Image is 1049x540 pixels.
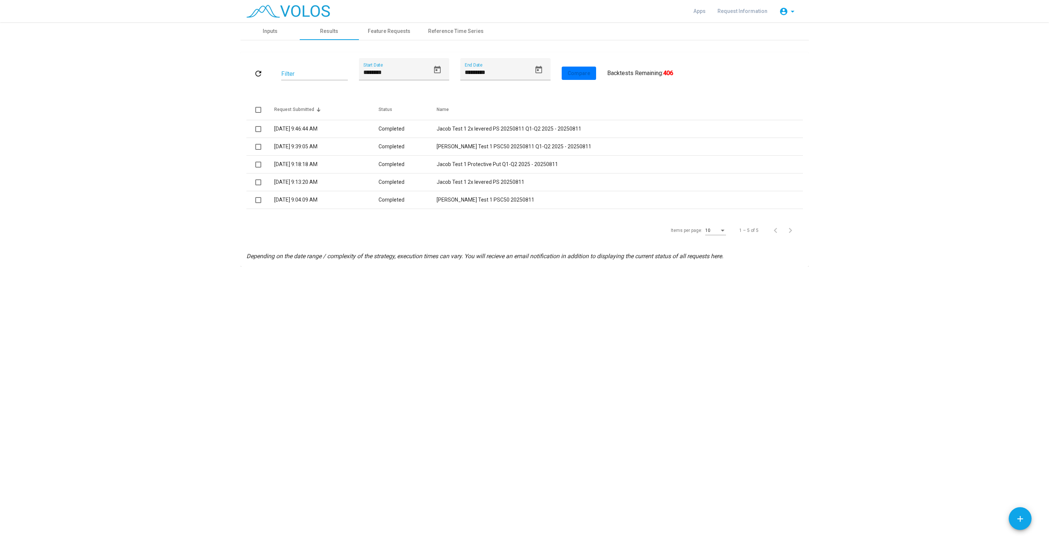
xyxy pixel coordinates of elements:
[437,106,794,113] div: Name
[717,8,767,14] span: Request Information
[274,138,379,156] td: [DATE] 9:39:05 AM
[437,106,449,113] div: Name
[785,223,800,238] button: Next page
[379,106,437,113] div: Status
[705,228,726,233] mat-select: Items per page:
[379,173,437,191] td: Completed
[274,120,379,138] td: [DATE] 9:46:44 AM
[263,27,278,35] div: Inputs
[687,4,712,18] a: Apps
[379,138,437,156] td: Completed
[1015,514,1025,524] mat-icon: add
[712,4,773,18] a: Request Information
[379,120,437,138] td: Completed
[568,70,590,76] span: Compare
[531,63,546,77] button: Open calendar
[437,191,803,209] td: [PERSON_NAME] Test 1 PSC50 20250811
[368,27,410,35] div: Feature Requests
[770,223,785,238] button: Previous page
[379,106,392,113] div: Status
[274,156,379,173] td: [DATE] 9:18:18 AM
[274,173,379,191] td: [DATE] 9:13:20 AM
[705,228,710,233] span: 10
[739,227,759,234] div: 1 – 5 of 5
[428,27,484,35] div: Reference Time Series
[437,138,803,156] td: [PERSON_NAME] Test 1 PSC50 20250811 Q1-Q2 2025 - 20250811
[437,173,803,191] td: Jacob Test 1 2x levered PS 20250811
[562,67,596,80] button: Compare
[274,191,379,209] td: [DATE] 9:04:09 AM
[779,7,788,16] mat-icon: account_circle
[788,7,797,16] mat-icon: arrow_drop_down
[430,63,445,77] button: Open calendar
[607,69,673,78] div: Backtests Remaining:
[320,27,338,35] div: Results
[379,156,437,173] td: Completed
[254,69,263,78] mat-icon: refresh
[379,191,437,209] td: Completed
[274,106,379,113] div: Request Submitted
[437,156,803,173] td: Jacob Test 1 Protective Put Q1-Q2 2025 - 20250811
[671,227,702,234] div: Items per page:
[693,8,706,14] span: Apps
[246,253,723,260] i: Depending on the date range / complexity of the strategy, execution times can vary. You will reci...
[1009,507,1032,530] button: Add icon
[437,120,803,138] td: Jacob Test 1 2x levered PS 20250811 Q1-Q2 2025 - 20250811
[663,70,673,77] b: 406
[274,106,314,113] div: Request Submitted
